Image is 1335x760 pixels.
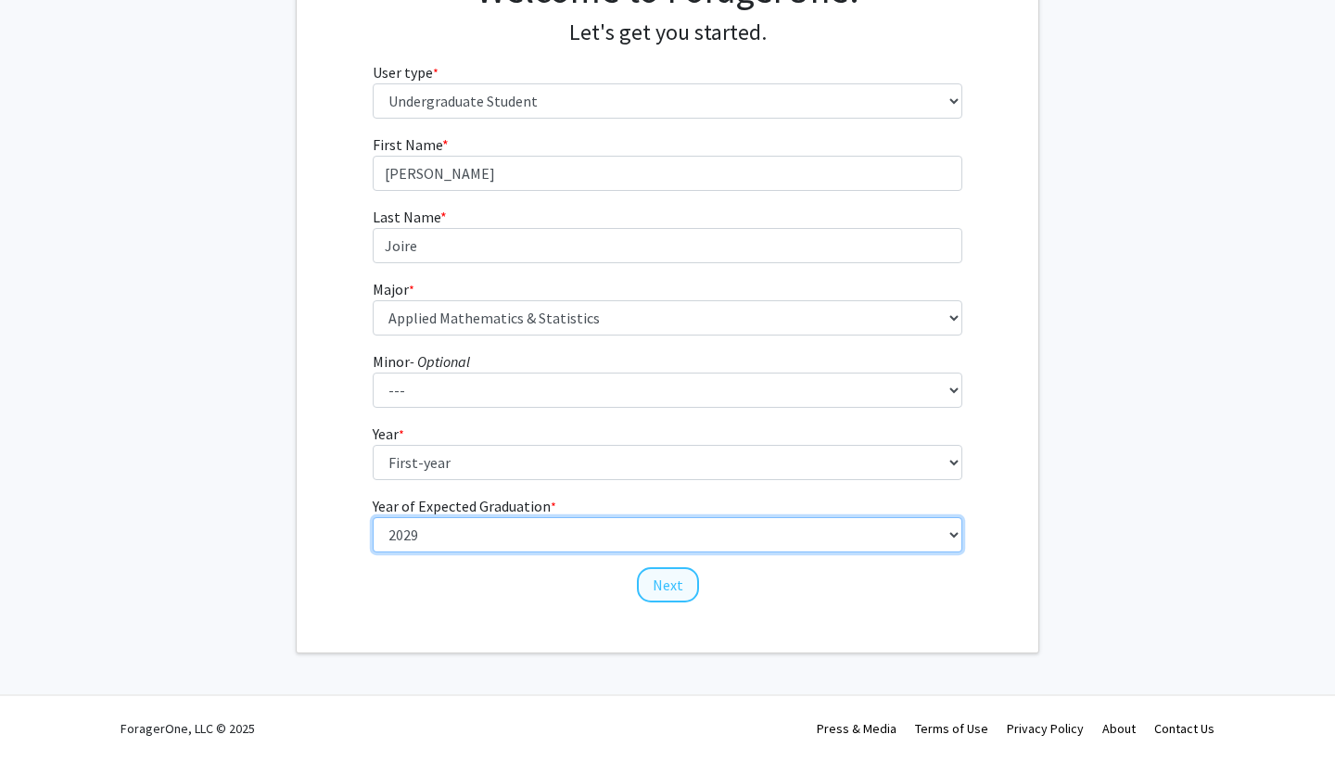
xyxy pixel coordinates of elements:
[373,495,556,517] label: Year of Expected Graduation
[373,19,963,46] h4: Let's get you started.
[373,135,442,154] span: First Name
[14,677,79,746] iframe: Chat
[373,423,404,445] label: Year
[637,567,699,602] button: Next
[1154,720,1214,737] a: Contact Us
[1102,720,1136,737] a: About
[915,720,988,737] a: Terms of Use
[373,208,440,226] span: Last Name
[817,720,896,737] a: Press & Media
[373,278,414,300] label: Major
[373,350,470,373] label: Minor
[373,61,439,83] label: User type
[1007,720,1084,737] a: Privacy Policy
[410,352,470,371] i: - Optional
